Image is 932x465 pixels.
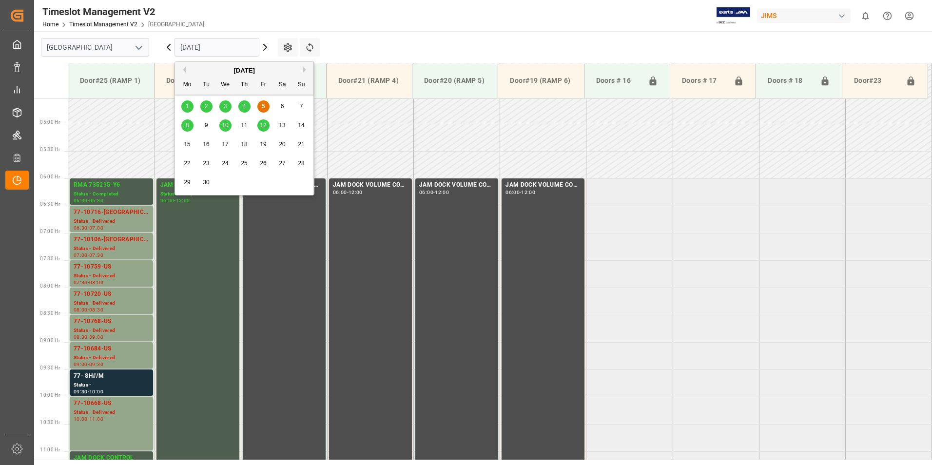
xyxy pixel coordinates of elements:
[181,157,194,170] div: Choose Monday, September 22nd, 2025
[74,253,88,257] div: 07:00
[74,344,149,354] div: 77-10684-US
[74,417,88,421] div: 10:00
[349,190,363,194] div: 12:00
[40,147,60,152] span: 05:30 Hr
[257,157,270,170] div: Choose Friday, September 26th, 2025
[238,100,251,113] div: Choose Thursday, September 4th, 2025
[238,119,251,132] div: Choose Thursday, September 11th, 2025
[88,362,89,367] div: -
[181,119,194,132] div: Choose Monday, September 8th, 2025
[186,103,189,110] span: 1
[260,141,266,148] span: 19
[222,122,228,129] span: 10
[89,198,103,203] div: 06:30
[89,335,103,339] div: 09:00
[74,272,149,280] div: Status - Delivered
[180,67,186,73] button: Previous Month
[88,335,89,339] div: -
[74,198,88,203] div: 06:00
[184,160,190,167] span: 22
[420,72,490,90] div: Door#20 (RAMP 5)
[74,381,149,389] div: Status -
[200,119,213,132] div: Choose Tuesday, September 9th, 2025
[200,79,213,91] div: Tu
[175,38,259,57] input: DD.MM.YYYY
[203,179,209,186] span: 30
[276,157,289,170] div: Choose Saturday, September 27th, 2025
[276,79,289,91] div: Sa
[89,253,103,257] div: 07:30
[433,190,435,194] div: -
[333,190,347,194] div: 06:00
[520,190,521,194] div: -
[219,79,232,91] div: We
[74,389,88,394] div: 09:30
[298,122,304,129] span: 14
[257,138,270,151] div: Choose Friday, September 19th, 2025
[295,138,308,151] div: Choose Sunday, September 21st, 2025
[74,299,149,308] div: Status - Delivered
[74,327,149,335] div: Status - Delivered
[74,371,149,381] div: 77- SH#/M
[717,7,750,24] img: Exertis%20JAM%20-%20Email%20Logo.jpg_1722504956.jpg
[40,447,60,452] span: 11:00 Hr
[300,103,303,110] span: 7
[42,21,58,28] a: Home
[178,97,311,192] div: month 2025-09
[262,103,265,110] span: 5
[219,100,232,113] div: Choose Wednesday, September 3rd, 2025
[257,100,270,113] div: Choose Friday, September 5th, 2025
[40,392,60,398] span: 10:00 Hr
[74,399,149,408] div: 77-10668-US
[435,190,449,194] div: 12:00
[181,79,194,91] div: Mo
[89,308,103,312] div: 08:30
[74,245,149,253] div: Status - Delivered
[257,119,270,132] div: Choose Friday, September 12th, 2025
[89,280,103,285] div: 08:00
[764,72,815,90] div: Doors # 18
[224,103,227,110] span: 3
[74,217,149,226] div: Status - Delivered
[200,157,213,170] div: Choose Tuesday, September 23rd, 2025
[219,157,232,170] div: Choose Wednesday, September 24th, 2025
[241,160,247,167] span: 25
[40,283,60,289] span: 08:00 Hr
[333,180,408,190] div: JAM DOCK VOLUME CONTROL
[88,198,89,203] div: -
[88,389,89,394] div: -
[205,103,208,110] span: 2
[40,119,60,125] span: 05:00 Hr
[74,262,149,272] div: 77-10759-US
[88,417,89,421] div: -
[181,176,194,189] div: Choose Monday, September 29th, 2025
[175,66,313,76] div: [DATE]
[279,122,285,129] span: 13
[276,138,289,151] div: Choose Saturday, September 20th, 2025
[88,226,89,230] div: -
[74,317,149,327] div: 77-10768-US
[592,72,644,90] div: Doors # 16
[160,198,175,203] div: 06:00
[850,72,902,90] div: Door#23
[74,180,149,190] div: RMA 735235-Y6
[76,72,146,90] div: Door#25 (RAMP 1)
[241,141,247,148] span: 18
[74,208,149,217] div: 77-10716-[GEOGRAPHIC_DATA]
[40,229,60,234] span: 07:00 Hr
[505,190,520,194] div: 06:00
[203,160,209,167] span: 23
[295,119,308,132] div: Choose Sunday, September 14th, 2025
[74,453,149,463] div: JAM DOCK CONTROL
[89,226,103,230] div: 07:00
[89,389,103,394] div: 10:00
[419,180,494,190] div: JAM DOCK VOLUME CONTROL
[176,198,190,203] div: 12:00
[40,174,60,179] span: 06:00 Hr
[298,141,304,148] span: 21
[295,157,308,170] div: Choose Sunday, September 28th, 2025
[74,190,149,198] div: Status - Completed
[184,141,190,148] span: 15
[295,100,308,113] div: Choose Sunday, September 7th, 2025
[241,122,247,129] span: 11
